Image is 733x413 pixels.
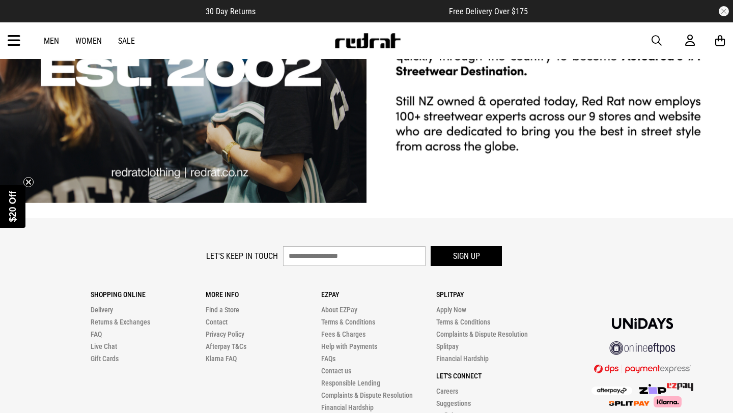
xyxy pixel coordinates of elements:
[321,355,335,363] a: FAQs
[321,342,377,350] a: Help with Payments
[23,177,34,187] button: Close teaser
[206,306,239,314] a: Find a Store
[91,355,119,363] a: Gift Cards
[206,342,246,350] a: Afterpay T&Cs
[321,318,375,326] a: Terms & Conditions
[436,372,552,380] p: Let's Connect
[91,330,102,338] a: FAQ
[91,306,113,314] a: Delivery
[75,36,102,46] a: Women
[118,36,135,46] a: Sale
[91,290,206,299] p: Shopping Online
[321,306,357,314] a: About EZPay
[594,364,691,373] img: DPS
[436,318,490,326] a: Terms & Conditions
[591,387,632,395] img: Afterpay
[206,251,278,261] label: Let's keep in touch
[431,246,502,266] button: Sign up
[638,384,667,394] img: Zip
[436,387,458,395] a: Careers
[321,367,351,375] a: Contact us
[8,4,39,35] button: Open LiveChat chat widget
[91,318,150,326] a: Returns & Exchanges
[321,330,365,338] a: Fees & Charges
[206,318,228,326] a: Contact
[609,341,675,355] img: online eftpos
[449,7,528,16] span: Free Delivery Over $175
[436,290,552,299] p: Splitpay
[436,342,459,350] a: Splitpay
[667,383,693,391] img: Splitpay
[206,355,237,363] a: Klarna FAQ
[436,306,466,314] a: Apply Now
[206,7,256,16] span: 30 Day Returns
[321,391,413,399] a: Complaints & Dispute Resolution
[321,379,380,387] a: Responsible Lending
[8,191,18,222] span: $20 Off
[334,33,401,48] img: Redrat logo
[321,290,437,299] p: Ezpay
[650,396,682,407] img: Klarna
[276,6,429,16] iframe: Customer reviews powered by Trustpilot
[44,36,59,46] a: Men
[612,318,673,329] img: Unidays
[436,399,471,407] a: Suggestions
[91,342,117,350] a: Live Chat
[321,403,374,411] a: Financial Hardship
[206,290,321,299] p: More Info
[609,401,650,406] img: Splitpay
[206,330,244,338] a: Privacy Policy
[436,355,489,363] a: Financial Hardship
[436,330,528,338] a: Complaints & Dispute Resolution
